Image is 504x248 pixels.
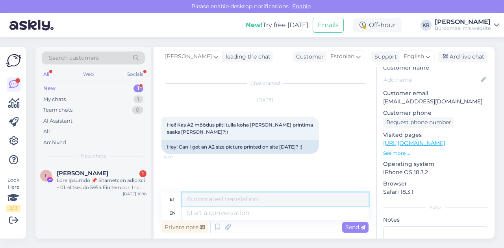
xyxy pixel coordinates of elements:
[133,96,143,103] div: 1
[43,85,56,92] div: New
[435,25,491,31] div: Büroomaailm's website
[383,109,488,117] p: Customer phone
[246,21,263,29] b: New!
[383,160,488,168] p: Operating system
[246,20,309,30] div: Try free [DATE]:
[43,128,50,136] div: All
[43,106,72,114] div: Team chats
[383,140,445,147] a: [URL][DOMAIN_NAME]
[165,52,212,61] span: [PERSON_NAME]
[290,3,313,10] span: Enable
[438,51,487,62] div: Archive chat
[81,152,106,160] span: New chats
[57,170,108,177] span: Lee Zee
[383,180,488,188] p: Browser
[371,53,397,61] div: Support
[421,20,432,31] div: KR
[43,117,72,125] div: AI Assistant
[161,222,208,233] div: Private note
[345,224,365,231] span: Send
[353,18,402,32] div: Off-hour
[167,122,314,135] span: Hei! Kas A2 mõõdus pilti tulla koha [PERSON_NAME] printima saaks [PERSON_NAME]?:)
[383,131,488,139] p: Visited pages
[49,54,99,62] span: Search customers
[404,52,424,61] span: English
[383,150,488,157] p: See more ...
[82,69,95,79] div: Web
[45,173,48,178] span: L
[383,64,488,72] p: Customer name
[169,206,176,220] div: en
[6,176,20,212] div: Look Here
[383,117,454,128] div: Request phone number
[133,85,143,92] div: 1
[43,139,66,147] div: Archived
[170,193,175,206] div: et
[313,18,344,33] button: Emails
[161,140,319,154] div: Hey! Can I get an A2 size picture printed on site [DATE]? :)
[383,89,488,97] p: Customer email
[6,53,21,68] img: Askly Logo
[132,106,143,114] div: 0
[384,75,479,84] input: Add name
[435,19,499,31] a: [PERSON_NAME]Büroomaailm's website
[222,53,271,61] div: leading the chat
[161,80,369,87] div: Chat started
[383,216,488,224] p: Notes
[6,205,20,212] div: 2 / 3
[293,53,324,61] div: Customer
[164,154,193,160] span: 12:01
[435,19,491,25] div: [PERSON_NAME]
[42,69,51,79] div: All
[383,188,488,196] p: Safari 18.3.1
[139,170,146,177] div: 1
[383,204,488,211] div: Extra
[123,191,146,197] div: [DATE] 10:16
[43,96,66,103] div: My chats
[330,52,354,61] span: Estonian
[126,69,145,79] div: Socials
[383,168,488,176] p: iPhone OS 18.3.2
[57,177,146,191] div: Lore Ipsumdo 📌 Sitametcon adipisci – 01. elitseddo 5954 Eiu tempor, Incid utlabo etdo magn aliqu ...
[161,96,369,103] div: [DATE]
[383,97,488,106] p: [EMAIL_ADDRESS][DOMAIN_NAME]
